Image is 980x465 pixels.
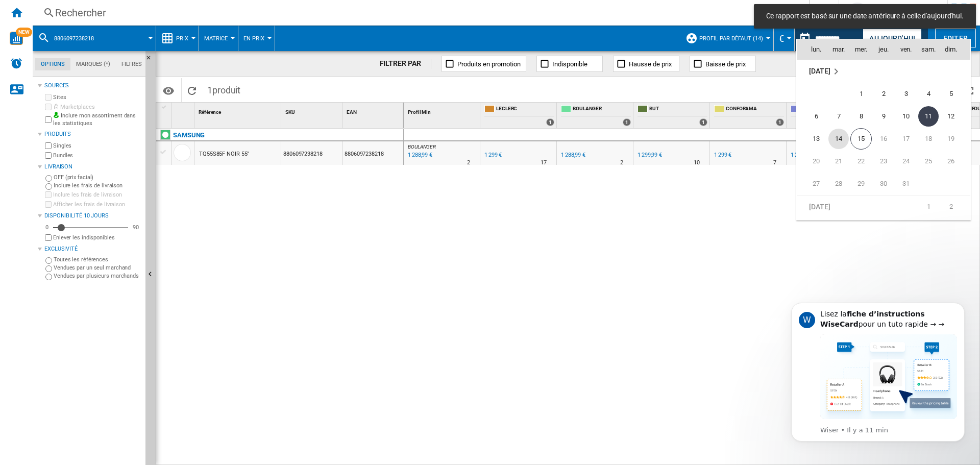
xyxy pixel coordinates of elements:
[940,150,970,173] td: Sunday October 26 2025
[940,83,970,105] td: Sunday October 5 2025
[827,173,850,195] td: Tuesday October 28 2025
[797,173,970,195] tr: Week 5
[917,83,940,105] td: Saturday October 4 2025
[797,105,827,128] td: Monday October 6 2025
[797,60,970,83] td: October 2025
[872,173,895,195] td: Thursday October 30 2025
[872,39,895,60] th: jeu.
[797,173,827,195] td: Monday October 27 2025
[828,106,849,127] span: 7
[797,128,827,150] td: Monday October 13 2025
[850,173,872,195] td: Wednesday October 29 2025
[917,105,940,128] td: Saturday October 11 2025
[827,39,850,60] th: mar.
[797,150,970,173] tr: Week 4
[806,129,826,149] span: 13
[940,39,970,60] th: dim.
[797,60,970,83] tr: Week undefined
[797,39,970,219] md-calendar: Calendar
[797,39,827,60] th: lun.
[850,105,872,128] td: Wednesday October 8 2025
[940,195,970,218] td: Sunday November 2 2025
[797,105,970,128] tr: Week 2
[895,83,917,105] td: Friday October 3 2025
[809,67,830,76] span: [DATE]
[895,105,917,128] td: Friday October 10 2025
[896,106,916,127] span: 10
[827,105,850,128] td: Tuesday October 7 2025
[850,83,872,105] td: Wednesday October 1 2025
[872,150,895,173] td: Thursday October 23 2025
[872,83,895,105] td: Thursday October 2 2025
[941,106,961,127] span: 12
[895,39,917,60] th: ven.
[797,128,970,150] tr: Week 3
[827,150,850,173] td: Tuesday October 21 2025
[851,106,871,127] span: 8
[850,128,872,150] td: Wednesday October 15 2025
[850,39,872,60] th: mer.
[918,106,939,127] span: 11
[895,128,917,150] td: Friday October 17 2025
[917,150,940,173] td: Saturday October 25 2025
[850,150,872,173] td: Wednesday October 22 2025
[850,128,872,150] span: 15
[827,128,850,150] td: Tuesday October 14 2025
[797,195,970,218] tr: Week 1
[917,128,940,150] td: Saturday October 18 2025
[797,150,827,173] td: Monday October 20 2025
[896,84,916,104] span: 3
[940,105,970,128] td: Sunday October 12 2025
[917,195,940,218] td: Saturday November 1 2025
[895,150,917,173] td: Friday October 24 2025
[917,39,940,60] th: sam.
[828,129,849,149] span: 14
[806,106,826,127] span: 6
[851,84,871,104] span: 1
[941,84,961,104] span: 5
[809,203,830,211] span: [DATE]
[873,84,894,104] span: 2
[872,128,895,150] td: Thursday October 16 2025
[797,83,970,105] tr: Week 1
[763,11,967,21] span: Ce rapport est basé sur une date antérieure à celle d'aujourd'hui.
[940,128,970,150] td: Sunday October 19 2025
[918,84,939,104] span: 4
[895,173,917,195] td: Friday October 31 2025
[873,106,894,127] span: 9
[872,105,895,128] td: Thursday October 9 2025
